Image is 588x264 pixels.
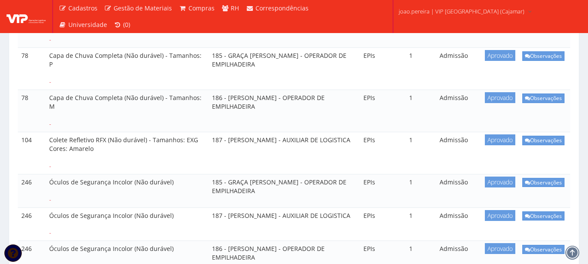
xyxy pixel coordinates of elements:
[208,47,360,90] td: 185 - GRAÇA [PERSON_NAME] - OPERADOR DE EMPILHADEIRA
[360,47,396,90] td: EPIs
[208,174,360,207] td: 185 - GRAÇA [PERSON_NAME] - OPERADOR DE EMPILHADEIRA
[49,195,51,204] span: -
[360,207,396,241] td: EPIs
[18,90,46,132] td: 78
[426,47,481,90] td: Admissão
[360,90,396,132] td: EPIs
[208,90,360,132] td: 186 - [PERSON_NAME] - OPERADOR DE EMPILHADEIRA
[68,20,107,29] span: Universidade
[399,7,524,16] span: joao.pereira | VIP [GEOGRAPHIC_DATA] (Cajamar)
[485,50,515,61] span: Aprovado
[46,174,208,207] td: Óculos de Segurança Incolor (Não durável)
[18,47,46,90] td: 78
[485,134,515,145] span: Aprovado
[396,174,426,207] td: 1
[49,228,51,237] span: -
[360,174,396,207] td: EPIs
[396,207,426,241] td: 1
[426,174,481,207] td: Admissão
[485,243,515,254] span: Aprovado
[49,77,51,86] span: -
[231,4,239,12] span: RH
[46,90,208,132] td: Capa de Chuva Completa (Não durável) - Tamanhos: M
[255,4,309,12] span: Correspondências
[522,136,564,145] a: Observações
[114,4,172,12] span: Gestão de Materiais
[396,47,426,90] td: 1
[49,35,51,43] span: -
[396,90,426,132] td: 1
[46,47,208,90] td: Capa de Chuva Completa (Não durável) - Tamanhos: P
[522,178,564,187] a: Observações
[522,51,564,60] a: Observações
[49,162,51,170] span: -
[522,94,564,103] a: Observações
[522,245,564,254] a: Observações
[68,4,97,12] span: Cadastros
[55,17,111,33] a: Universidade
[18,132,46,174] td: 104
[208,132,360,174] td: 187 - [PERSON_NAME] - AUXILIAR DE LOGISTICA
[485,177,515,187] span: Aprovado
[522,211,564,221] a: Observações
[188,4,215,12] span: Compras
[7,10,46,23] img: logo
[46,132,208,174] td: Colete Refletivo RFX (Não durável) - Tamanhos: EXG Cores: Amarelo
[46,207,208,241] td: Óculos de Segurança Incolor (Não durável)
[18,174,46,207] td: 246
[485,92,515,103] span: Aprovado
[208,207,360,241] td: 187 - [PERSON_NAME] - AUXILIAR DE LOGISTICA
[426,207,481,241] td: Admissão
[396,132,426,174] td: 1
[111,17,134,33] a: (0)
[123,20,130,29] span: (0)
[360,132,396,174] td: EPIs
[426,132,481,174] td: Admissão
[49,120,51,128] span: -
[18,207,46,241] td: 246
[426,90,481,132] td: Admissão
[485,210,515,221] span: Aprovado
